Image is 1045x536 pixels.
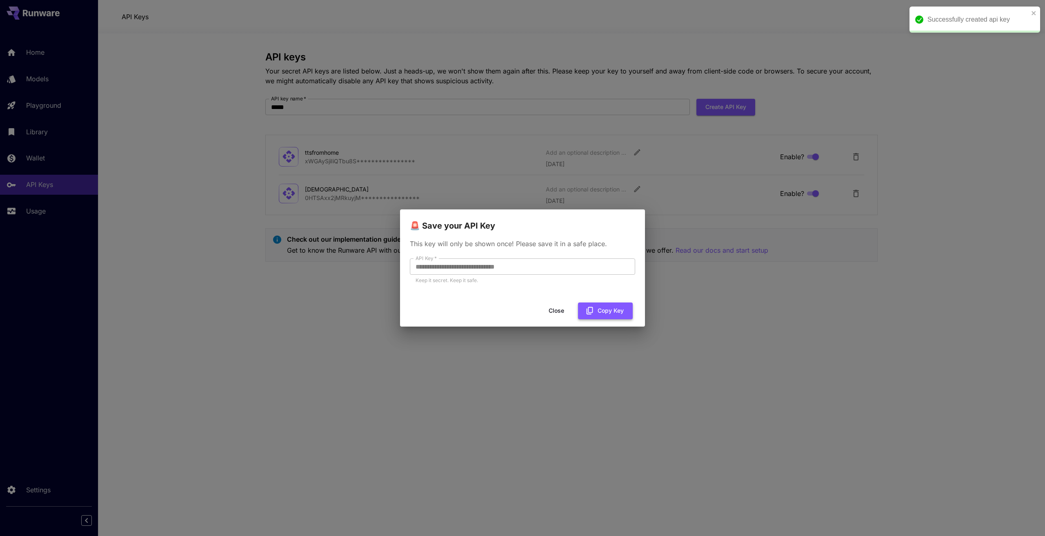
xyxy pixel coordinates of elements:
[927,15,1029,24] div: Successfully created api key
[410,239,635,249] p: This key will only be shown once! Please save it in a safe place.
[416,255,437,262] label: API Key
[538,302,575,319] button: Close
[578,302,633,319] button: Copy Key
[416,276,629,285] p: Keep it secret. Keep it safe.
[400,209,645,232] h2: 🚨 Save your API Key
[1031,10,1037,16] button: close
